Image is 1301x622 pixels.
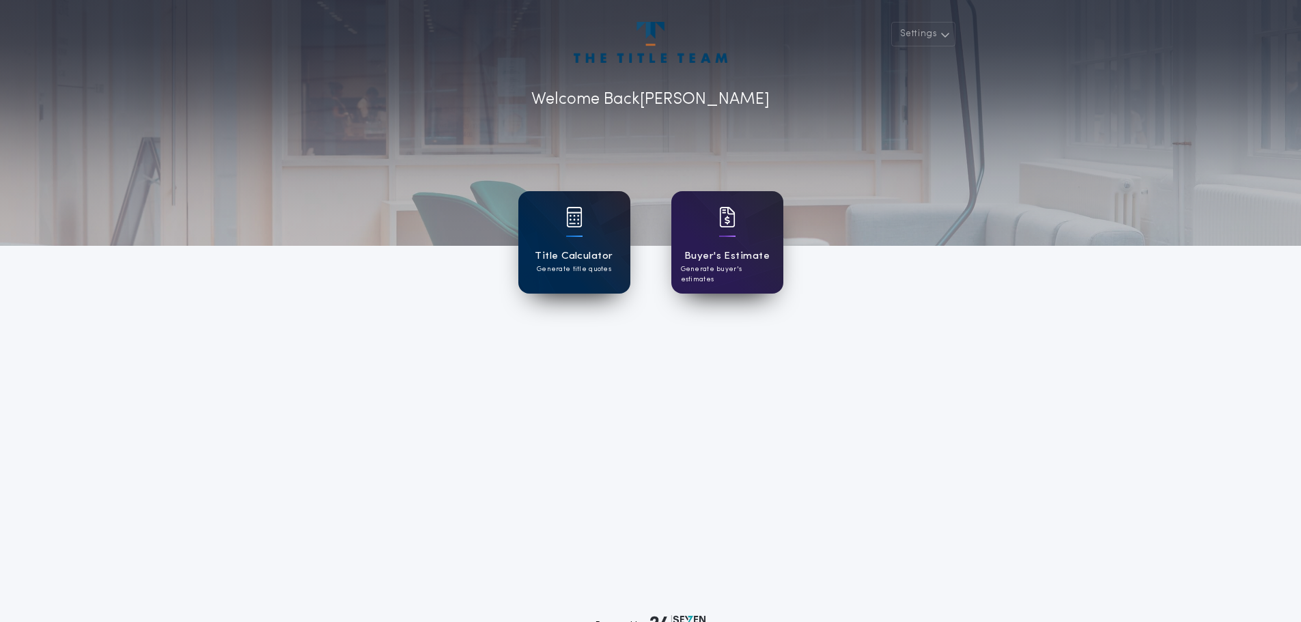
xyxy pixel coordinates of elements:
[531,87,770,112] p: Welcome Back [PERSON_NAME]
[671,191,783,294] a: card iconBuyer's EstimateGenerate buyer's estimates
[681,264,774,285] p: Generate buyer's estimates
[574,22,727,63] img: account-logo
[719,207,736,227] img: card icon
[518,191,630,294] a: card iconTitle CalculatorGenerate title quotes
[891,22,955,46] button: Settings
[537,264,611,274] p: Generate title quotes
[566,207,583,227] img: card icon
[684,249,770,264] h1: Buyer's Estimate
[535,249,613,264] h1: Title Calculator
